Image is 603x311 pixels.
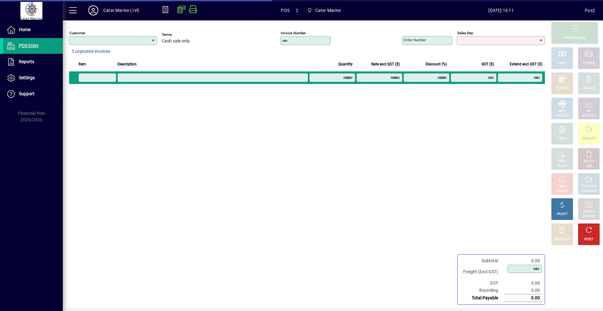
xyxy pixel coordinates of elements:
span: Cater Marine [315,5,341,15]
mat-label: Invoice number [281,31,306,35]
span: 3 unposted invoices [72,48,110,55]
div: CHEQUE [583,61,595,66]
div: NOTE [558,136,566,141]
span: GST ($) [481,61,494,68]
td: 0.00 [504,287,542,294]
span: Description [117,61,137,68]
div: INVOICES [582,214,595,219]
td: Total Payable [460,294,504,302]
span: Support [19,91,35,96]
div: Cater Marine LIVE [103,5,139,15]
span: Extend excl GST ($) [510,61,542,68]
div: DISCOUNT [555,237,570,242]
div: HOLD [558,184,566,189]
span: Rate excl GST ($) [371,61,400,68]
div: PRODUCT [555,114,569,118]
a: Home [3,22,63,38]
div: EFTPOS [557,86,568,91]
a: Reports [3,54,63,70]
mat-label: Customer [69,31,85,35]
div: DELETE [584,159,594,164]
span: POS Entry [19,43,39,48]
div: LINE [586,164,592,169]
div: PROCESS SALE [564,36,586,41]
mat-label: Sales rep [457,31,473,35]
a: Settings [3,70,63,86]
td: GST [460,280,504,287]
div: Pos2 [585,5,595,15]
td: Rounding [460,287,504,294]
button: Profile [83,5,103,16]
td: 0.00 [504,294,542,302]
div: MISC [558,109,566,114]
span: POS [281,5,290,15]
td: Subtotal [460,257,504,264]
div: CASH [558,61,566,66]
mat-label: Order number [404,38,426,42]
td: Freight (Excl GST) [460,264,504,280]
span: Cater Marine [305,5,344,16]
div: GL [587,109,591,114]
span: Terms [162,33,199,37]
div: RESET [584,237,594,242]
div: PRICE [558,159,567,164]
div: SUMMARY [581,189,597,194]
div: SELECT [557,164,568,169]
div: PRODUCT [582,136,596,141]
span: Cash sale only [162,39,190,44]
span: Settings [19,75,35,80]
div: ACCOUNT [582,114,596,118]
div: RECALL [584,209,595,214]
span: Item [79,61,86,68]
div: CHARGE [583,86,595,91]
td: 0.00 [504,280,542,287]
div: PRODUCT [582,184,596,189]
span: 2 [296,5,298,15]
span: Discount (%) [426,61,447,68]
button: 3 unposted invoices [69,46,113,57]
span: [DATE] 16:11 [418,5,585,15]
div: INVOICE [556,189,568,194]
span: Quantity [338,61,353,68]
a: Support [3,86,63,102]
span: Reports [19,59,34,64]
div: PROFIT [557,212,568,217]
span: Home [19,27,30,32]
td: 0.00 [504,257,542,264]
